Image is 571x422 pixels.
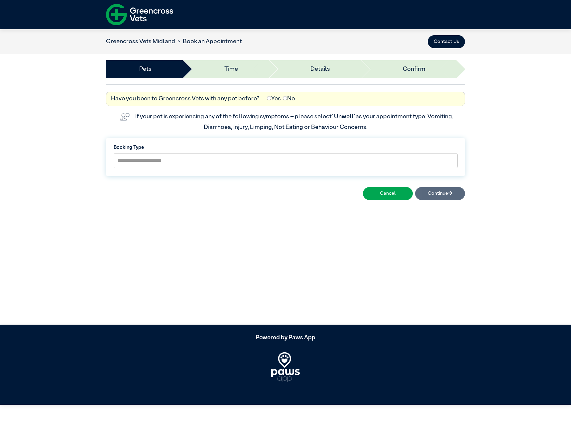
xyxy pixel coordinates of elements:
[106,334,465,342] h5: Powered by Paws App
[106,39,175,45] a: Greencross Vets Midland
[428,35,465,49] button: Contact Us
[106,2,173,28] img: f-logo
[283,96,287,100] input: No
[283,94,295,103] label: No
[118,111,132,123] img: vet
[332,114,356,120] span: “Unwell”
[139,65,152,74] a: Pets
[267,94,281,103] label: Yes
[363,187,413,200] button: Cancel
[106,37,242,46] nav: breadcrumb
[271,352,300,382] img: PawsApp
[114,144,458,152] label: Booking Type
[111,94,260,103] label: Have you been to Greencross Vets with any pet before?
[267,96,271,100] input: Yes
[175,37,242,46] li: Book an Appointment
[135,114,454,130] label: If your pet is experiencing any of the following symptoms – please select as your appointment typ...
